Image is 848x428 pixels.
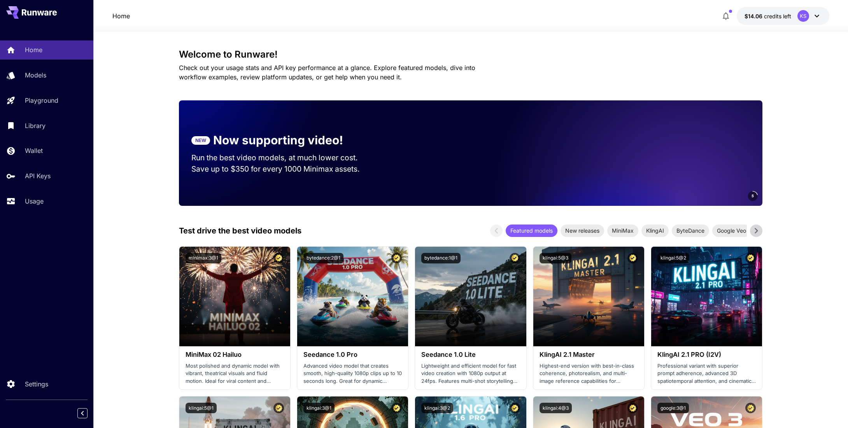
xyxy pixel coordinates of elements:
button: Certified Model – Vetted for best performance and includes a commercial license. [745,253,756,263]
button: Certified Model – Vetted for best performance and includes a commercial license. [627,253,638,263]
p: Test drive the best video models [179,225,301,237]
button: $14.0601KS [737,7,829,25]
h3: Seedance 1.0 Pro [303,351,402,358]
p: API Keys [25,171,51,181]
button: klingai:5@3 [540,253,571,263]
button: Certified Model – Vetted for best performance and includes a commercial license. [273,253,284,263]
span: ByteDance [672,226,709,235]
p: Playground [25,96,58,105]
img: alt [533,247,644,346]
button: bytedance:1@1 [421,253,461,263]
button: klingai:5@2 [657,253,689,263]
div: Featured models [506,225,557,237]
button: bytedance:2@1 [303,253,343,263]
div: MiniMax [607,225,638,237]
img: alt [415,247,526,346]
span: Check out your usage stats and API key performance at a glance. Explore featured models, dive int... [179,64,475,81]
a: Home [112,11,130,21]
img: alt [651,247,762,346]
div: Google Veo [712,225,751,237]
button: klingai:4@3 [540,403,572,413]
img: alt [297,247,408,346]
div: KS [797,10,809,22]
button: Certified Model – Vetted for best performance and includes a commercial license. [510,253,520,263]
h3: KlingAI 2.1 Master [540,351,638,358]
span: $14.06 [745,13,764,19]
div: KlingAI [641,225,669,237]
p: Professional variant with superior prompt adherence, advanced 3D spatiotemporal attention, and ci... [657,362,756,385]
p: Save up to $350 for every 1000 Minimax assets. [191,163,373,175]
button: Certified Model – Vetted for best performance and includes a commercial license. [627,403,638,413]
button: Certified Model – Vetted for best performance and includes a commercial license. [745,403,756,413]
h3: Welcome to Runware! [179,49,762,60]
p: Home [25,45,42,54]
span: 5 [752,193,754,199]
button: Certified Model – Vetted for best performance and includes a commercial license. [273,403,284,413]
div: New releases [561,225,604,237]
span: New releases [561,226,604,235]
p: NEW [195,137,206,144]
nav: breadcrumb [112,11,130,21]
button: Collapse sidebar [77,408,88,418]
span: MiniMax [607,226,638,235]
p: Highest-end version with best-in-class coherence, photorealism, and multi-image reference capabil... [540,362,638,385]
p: Settings [25,379,48,389]
p: Lightweight and efficient model for fast video creation with 1080p output at 24fps. Features mult... [421,362,520,385]
p: Run the best video models, at much lower cost. [191,152,373,163]
p: Models [25,70,46,80]
button: google:3@1 [657,403,689,413]
p: Wallet [25,146,43,155]
button: Certified Model – Vetted for best performance and includes a commercial license. [510,403,520,413]
span: Google Veo [712,226,751,235]
p: Most polished and dynamic model with vibrant, theatrical visuals and fluid motion. Ideal for vira... [186,362,284,385]
button: Certified Model – Vetted for best performance and includes a commercial license. [391,253,402,263]
div: Collapse sidebar [83,406,93,420]
p: Now supporting video! [213,132,343,149]
span: credits left [764,13,791,19]
button: minimax:3@1 [186,253,221,263]
button: Certified Model – Vetted for best performance and includes a commercial license. [391,403,402,413]
h3: MiniMax 02 Hailuo [186,351,284,358]
p: Usage [25,196,44,206]
img: alt [179,247,290,346]
h3: Seedance 1.0 Lite [421,351,520,358]
button: klingai:5@1 [186,403,217,413]
p: Library [25,121,46,130]
button: klingai:3@2 [421,403,453,413]
h3: KlingAI 2.1 PRO (I2V) [657,351,756,358]
button: klingai:3@1 [303,403,335,413]
p: Advanced video model that creates smooth, high-quality 1080p clips up to 10 seconds long. Great f... [303,362,402,385]
div: ByteDance [672,225,709,237]
span: KlingAI [641,226,669,235]
span: Featured models [506,226,557,235]
div: $14.0601 [745,12,791,20]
